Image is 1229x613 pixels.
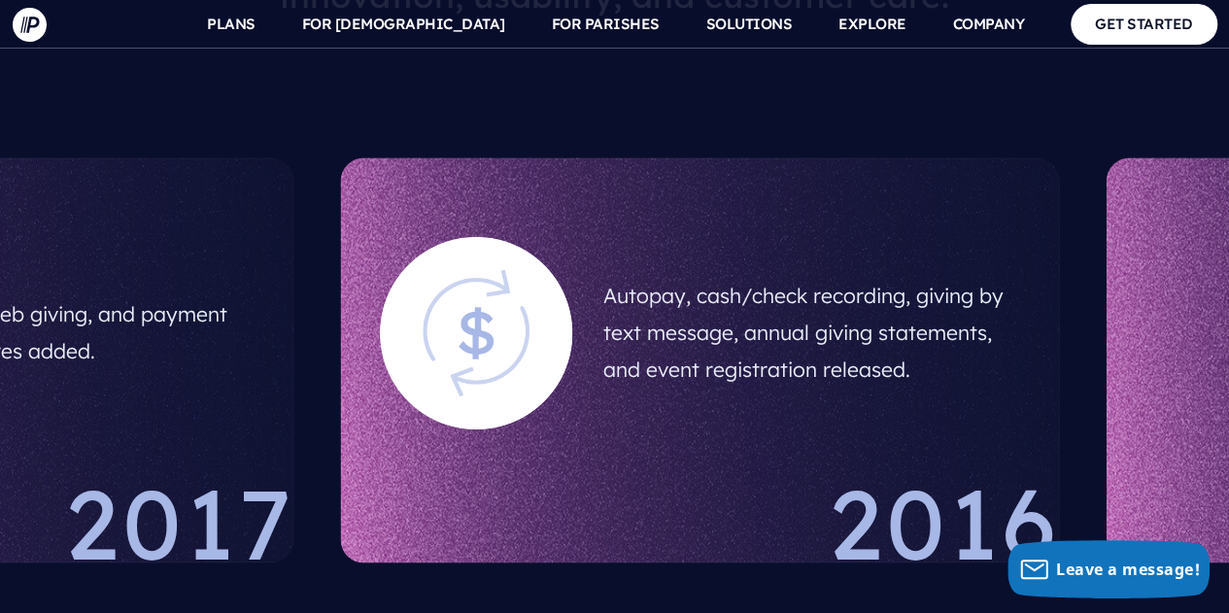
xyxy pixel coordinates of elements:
[341,475,1060,562] div: 2016
[603,270,1020,395] h5: Autopay, cash/check recording, giving by text message, annual giving statements, and event regist...
[1071,4,1217,44] a: GET STARTED
[1007,540,1210,598] button: Leave a message!
[1056,559,1200,580] span: Leave a message!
